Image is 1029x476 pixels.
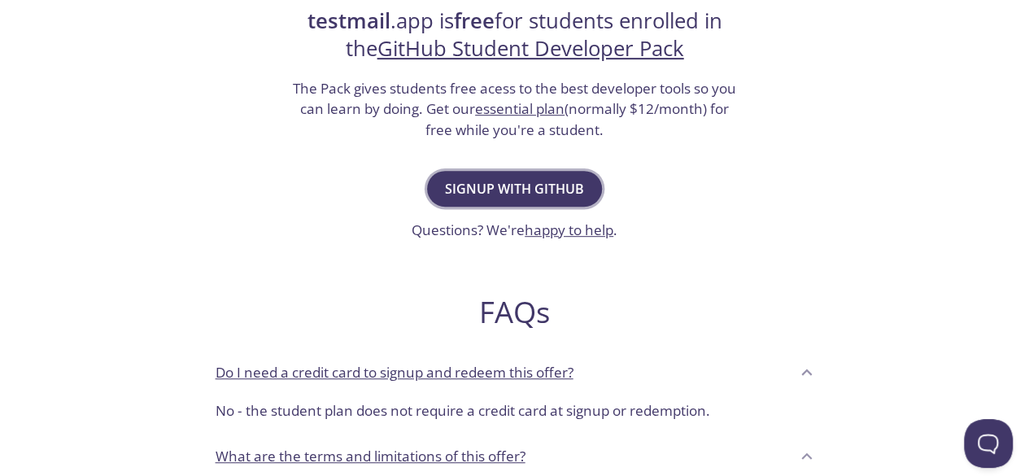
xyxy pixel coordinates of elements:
[427,171,602,207] button: Signup with GitHub
[216,446,525,467] p: What are the terms and limitations of this offer?
[454,7,495,35] strong: free
[203,294,827,330] h2: FAQs
[475,99,565,118] a: essential plan
[203,394,827,435] div: Do I need a credit card to signup and redeem this offer?
[291,7,739,63] h2: .app is for students enrolled in the
[525,221,613,239] a: happy to help
[412,220,617,241] h3: Questions? We're .
[377,34,684,63] a: GitHub Student Developer Pack
[203,350,827,394] div: Do I need a credit card to signup and redeem this offer?
[964,419,1013,468] iframe: Help Scout Beacon - Open
[216,400,814,421] p: No - the student plan does not require a credit card at signup or redemption.
[445,177,584,200] span: Signup with GitHub
[291,78,739,141] h3: The Pack gives students free acess to the best developer tools so you can learn by doing. Get our...
[216,362,573,383] p: Do I need a credit card to signup and redeem this offer?
[307,7,390,35] strong: testmail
